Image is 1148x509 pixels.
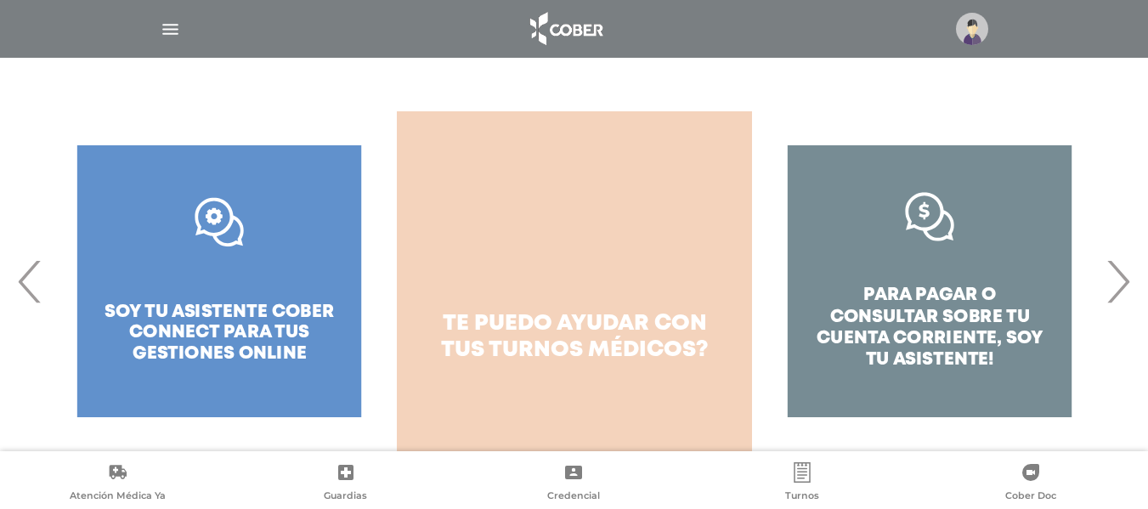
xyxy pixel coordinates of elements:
[460,462,688,506] a: Credencial
[688,462,917,506] a: Turnos
[14,235,47,327] span: Previous
[916,462,1145,506] a: Cober Doc
[956,13,988,45] img: profile-placeholder.svg
[785,489,819,505] span: Turnos
[489,340,709,360] span: turnos médicos?
[1005,489,1056,505] span: Cober Doc
[3,462,232,506] a: Atención Médica Ya
[397,111,752,451] a: te puedo ayudar con tus turnos médicos?
[547,489,600,505] span: Credencial
[324,489,367,505] span: Guardias
[441,314,707,360] span: te puedo ayudar con tus
[1101,235,1134,327] span: Next
[232,462,461,506] a: Guardias
[70,489,166,505] span: Atención Médica Ya
[521,8,610,49] img: logo_cober_home-white.png
[160,19,181,40] img: Cober_menu-lines-white.svg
